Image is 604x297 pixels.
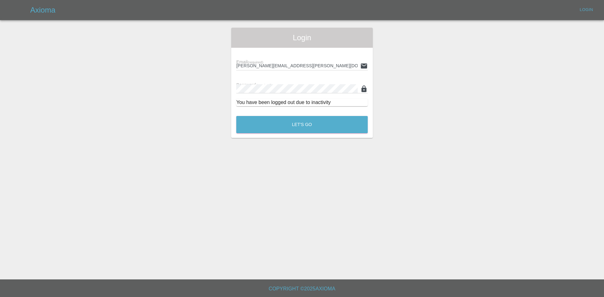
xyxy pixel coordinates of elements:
span: Email [236,59,263,64]
span: Login [236,33,368,43]
small: (required) [256,83,272,87]
h5: Axioma [30,5,55,15]
small: (required) [248,60,263,64]
div: You have been logged out due to inactivity [236,99,368,106]
a: Login [576,5,596,15]
h6: Copyright © 2025 Axioma [5,284,599,293]
span: Password [236,82,271,87]
button: Let's Go [236,116,368,133]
